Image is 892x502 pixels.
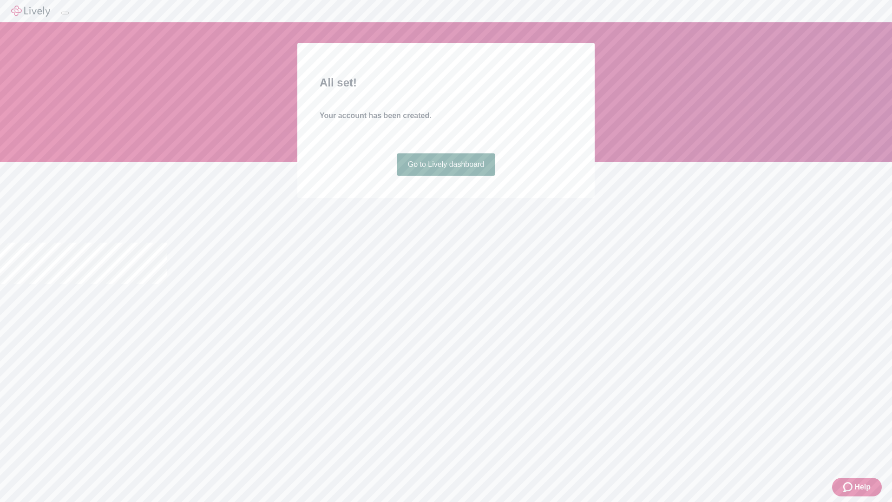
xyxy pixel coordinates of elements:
[61,12,69,14] button: Log out
[320,110,572,121] h4: Your account has been created.
[11,6,50,17] img: Lively
[320,74,572,91] h2: All set!
[832,478,882,496] button: Zendesk support iconHelp
[397,153,496,176] a: Go to Lively dashboard
[854,482,871,493] span: Help
[843,482,854,493] svg: Zendesk support icon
